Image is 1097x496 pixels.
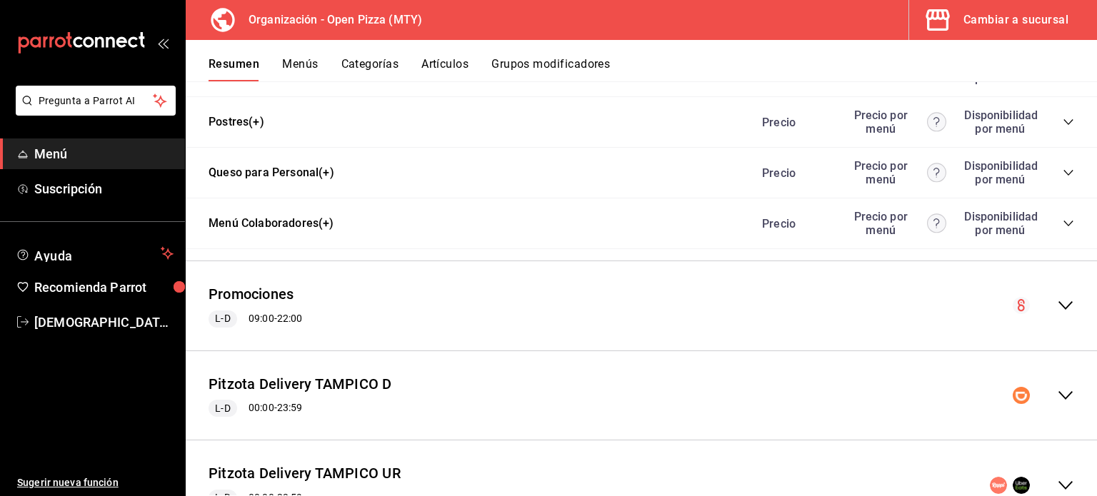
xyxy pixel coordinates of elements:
div: Cambiar a sucursal [963,10,1068,30]
button: Promociones [209,284,294,305]
button: collapse-category-row [1063,116,1074,128]
div: Precio [748,166,839,180]
div: Precio [748,116,839,129]
span: Menú [34,144,174,163]
div: Precio por menú [846,210,946,237]
button: Resumen [209,57,259,81]
span: L-D [209,311,236,326]
button: collapse-category-row [1063,218,1074,229]
button: Postres(+) [209,114,264,131]
button: Menú Colaboradores(+) [209,216,334,232]
button: Grupos modificadores [491,57,610,81]
div: navigation tabs [209,57,1097,81]
div: collapse-menu-row [186,363,1097,429]
button: Artículos [421,57,469,81]
div: Disponibilidad por menú [964,108,1036,136]
span: Ayuda [34,245,155,262]
a: Pregunta a Parrot AI [10,103,176,118]
span: Suscripción [34,179,174,198]
span: [DEMOGRAPHIC_DATA][PERSON_NAME] [34,313,174,332]
span: Recomienda Parrot [34,278,174,297]
button: Categorías [341,57,399,81]
button: open_drawer_menu [157,37,169,49]
button: Pitzota Delivery TAMPICO D [209,374,392,395]
button: Menús [282,57,318,81]
div: Precio por menú [846,108,946,136]
button: collapse-category-row [1063,167,1074,178]
span: Pregunta a Parrot AI [39,93,154,108]
button: Pregunta a Parrot AI [16,86,176,116]
div: collapse-menu-row [186,273,1097,339]
span: Sugerir nueva función [17,475,174,490]
span: L-D [209,401,236,416]
div: 09:00 - 22:00 [209,310,302,328]
button: Pitzota Delivery TAMPICO UR [209,463,401,484]
div: Disponibilidad por menú [964,210,1036,237]
div: Precio por menú [846,159,946,186]
div: 00:00 - 23:59 [209,400,392,417]
div: Precio [748,217,839,231]
h3: Organización - Open Pizza (MTY) [237,11,422,29]
button: Queso para Personal(+) [209,165,334,181]
div: Disponibilidad por menú [964,159,1036,186]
